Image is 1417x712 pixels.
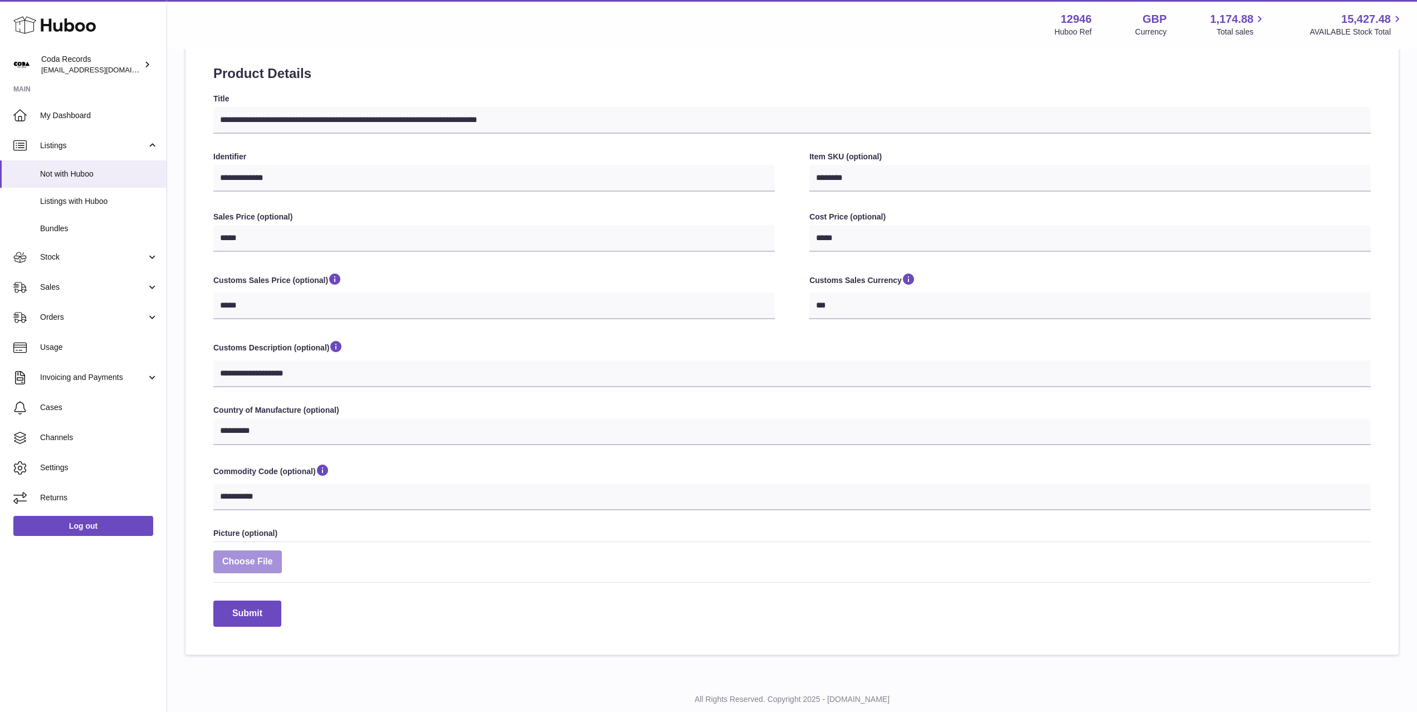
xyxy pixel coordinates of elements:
span: Settings [40,462,158,473]
label: Sales Price (optional) [213,212,775,222]
img: haz@pcatmedia.com [13,56,30,73]
label: Customs Description (optional) [213,339,1371,357]
span: Orders [40,312,146,323]
h2: Product Details [213,65,1371,82]
span: Returns [40,492,158,503]
label: Commodity Code (optional) [213,463,1371,481]
label: Identifier [213,152,775,162]
p: All Rights Reserved. Copyright 2025 - [DOMAIN_NAME] [176,694,1408,705]
a: 1,174.88 Total sales [1210,12,1267,37]
span: Choose File [213,550,282,573]
a: Log out [13,516,153,536]
span: 15,427.48 [1341,12,1391,27]
span: Total sales [1216,27,1266,37]
span: Bundles [40,223,158,234]
label: Customs Sales Price (optional) [213,272,775,290]
span: 1,174.88 [1210,12,1254,27]
a: 15,427.48 AVAILABLE Stock Total [1309,12,1404,37]
span: Sales [40,282,146,292]
strong: 12946 [1061,12,1092,27]
span: AVAILABLE Stock Total [1309,27,1404,37]
span: Channels [40,432,158,443]
strong: GBP [1142,12,1166,27]
div: Huboo Ref [1054,27,1092,37]
label: Item SKU (optional) [809,152,1371,162]
span: Cases [40,402,158,413]
span: Stock [40,252,146,262]
label: Picture (optional) [213,528,1371,539]
label: Title [213,94,1371,104]
div: Currency [1135,27,1167,37]
span: [EMAIL_ADDRESS][DOMAIN_NAME] [41,65,164,74]
button: Submit [213,601,281,627]
label: Customs Sales Currency [809,272,1371,290]
span: Listings [40,140,146,151]
span: Invoicing and Payments [40,372,146,383]
span: My Dashboard [40,110,158,121]
label: Cost Price (optional) [809,212,1371,222]
span: Listings with Huboo [40,196,158,207]
span: Not with Huboo [40,169,158,179]
label: Country of Manufacture (optional) [213,405,1371,416]
span: Usage [40,342,158,353]
div: Coda Records [41,54,141,75]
